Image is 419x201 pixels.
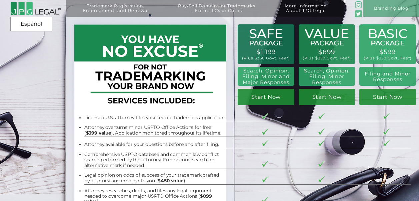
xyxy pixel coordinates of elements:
img: checkmark-border-3.png [318,129,325,135]
a: Start Now [238,89,294,106]
img: checkmark-border-3.png [318,140,325,146]
li: Attorney available for your questions before and after filing. [84,142,226,147]
b: $450 value [158,178,183,183]
a: More InformationAbout JPG Legal [272,4,340,20]
img: checkmark-border-3.png [383,113,390,119]
img: glyph-logo_May2016-green3-90.png [355,1,362,8]
a: Buy/Sell Domains or Trademarks– Form LLCs or Corps [165,4,268,20]
img: checkmark-border-3.png [318,113,325,119]
h2: Filing and Minor Responses [363,71,413,82]
li: Licensed U.S. attorney files your federal trademark application. [84,115,226,120]
img: checkmark-border-3.png [383,129,390,135]
img: 2016-logo-black-letters-3-r.png [10,2,61,15]
img: Twitter_Social_Icon_Rounded_Square_Color-mid-green3-90.png [355,10,362,17]
a: Start Now [299,89,355,106]
li: Comprehensive USPTO database and common law conflict search performed by the attorney. Free secon... [84,152,226,168]
img: checkmark-border-3.png [318,176,325,182]
h2: Search, Opinion, Filing, Minor Responses [302,68,352,85]
a: Trademark Registration,Enforcement, and Renewal [70,4,161,20]
img: checkmark-border-3.png [262,176,268,182]
li: Legal opinion on odds of success of your trademark drafted by attorney and emailed to you ( ). [84,172,226,183]
li: Attorney overturns minor USPTO Office Actions for free ( ). Application monitored throughout its ... [84,125,226,136]
img: checkmark-border-3.png [262,113,268,119]
img: checkmark-border-3.png [318,161,325,167]
h2: Search, Opinion, Filing, Minor and Major Responses [240,68,292,85]
img: checkmark-border-3.png [383,140,390,146]
a: Start Now [359,89,416,106]
img: checkmark-border-3.png [262,129,268,135]
b: $399 value [86,130,111,136]
img: checkmark-border-3.png [262,161,268,167]
img: checkmark-border-3.png [262,140,268,146]
a: Español [12,18,50,30]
